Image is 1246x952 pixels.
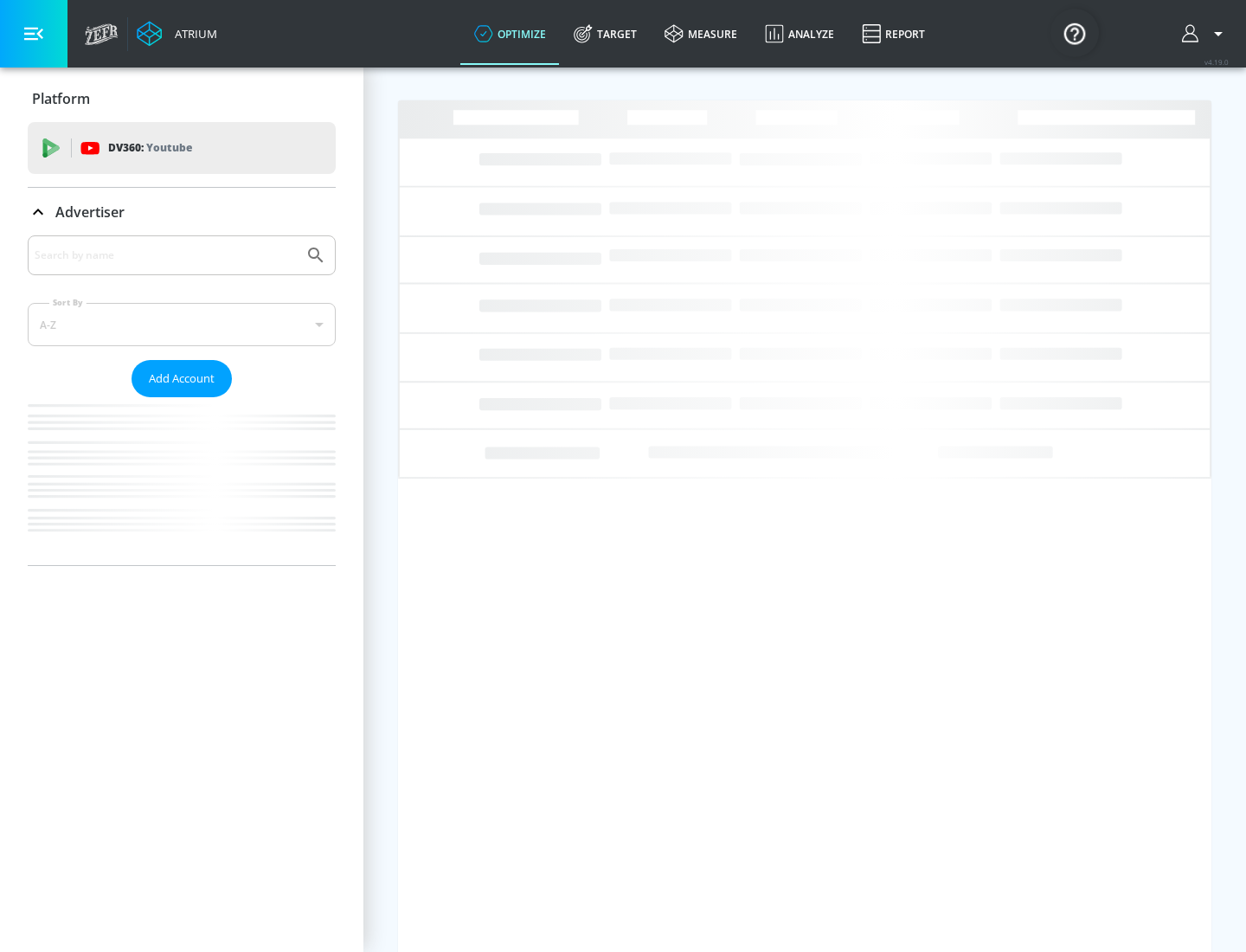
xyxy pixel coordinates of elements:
div: DV360: Youtube [28,122,336,174]
a: measure [651,3,751,65]
button: Add Account [132,360,232,397]
label: Sort By [49,297,87,308]
p: DV360: [108,138,192,158]
a: optimize [460,3,560,65]
div: A-Z [28,303,336,346]
a: Target [560,3,651,65]
span: Add Account [149,369,215,389]
p: Youtube [146,138,192,157]
div: Advertiser [28,188,336,236]
div: Atrium [168,26,217,42]
span: v 4.19.0 [1204,57,1229,67]
input: Search by name [35,244,297,267]
a: Report [848,3,939,65]
p: Advertiser [55,203,125,222]
button: Open Resource Center [1050,9,1099,57]
p: Platform [32,89,90,108]
nav: list of Advertiser [28,397,336,565]
div: Platform [28,74,336,123]
div: Advertiser [28,235,336,565]
a: Analyze [751,3,848,65]
a: Atrium [137,21,217,47]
